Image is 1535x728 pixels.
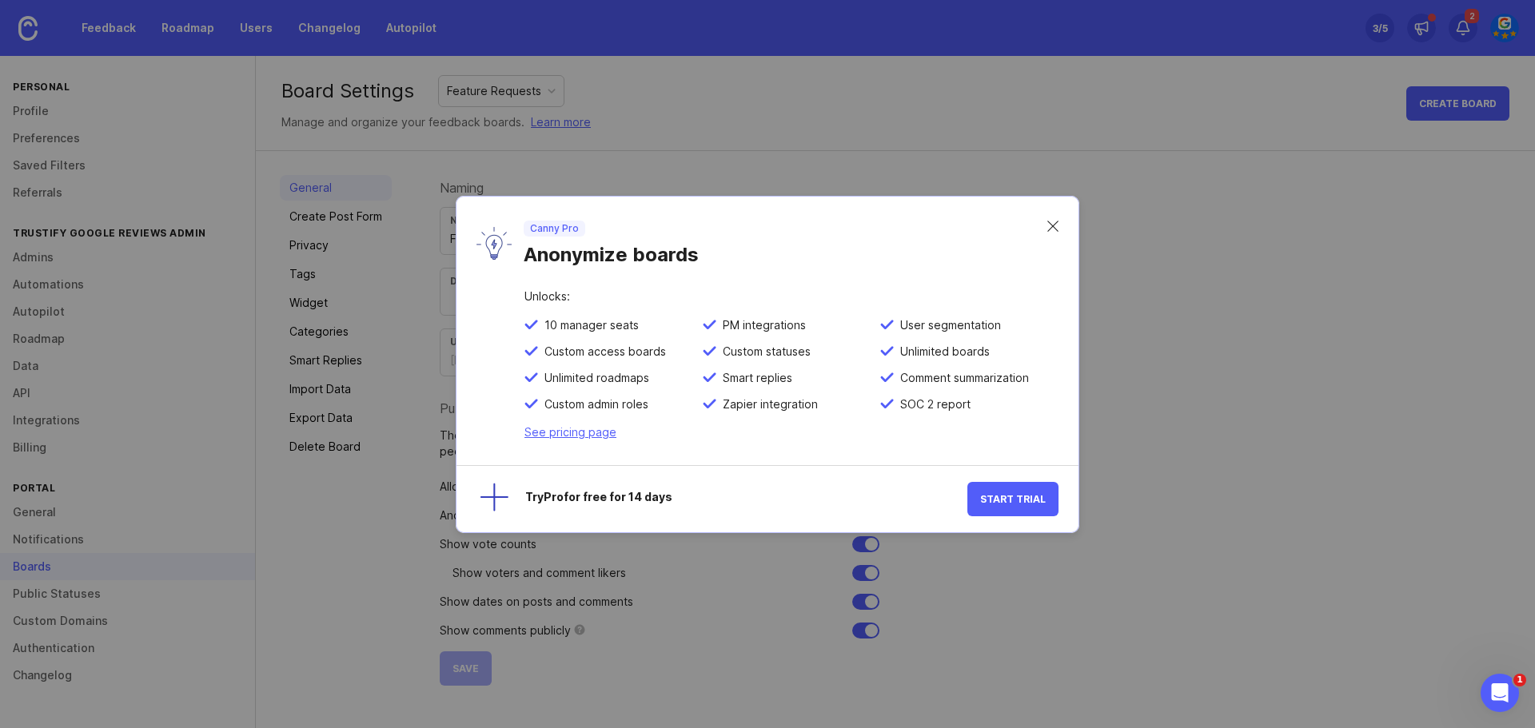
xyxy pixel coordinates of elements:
iframe: Intercom live chat [1481,674,1519,712]
img: lyW0TRAiArAAAAAASUVORK5CYII= [476,227,512,260]
span: PM integrations [716,318,806,332]
span: Smart replies [716,371,792,385]
span: Unlimited boards [894,344,990,359]
span: 10 manager seats [538,318,639,332]
div: Unlocks: [524,291,1059,318]
span: Custom admin roles [538,397,648,412]
span: SOC 2 report [894,397,971,412]
span: 1 [1513,674,1526,686]
span: Custom statuses [716,344,811,359]
button: Start Trial [967,482,1059,516]
p: Canny Pro [530,222,579,235]
span: User segmentation [894,318,1001,332]
a: See pricing page [524,425,616,439]
span: Comment summarization [894,371,1029,385]
div: Anonymize boards [524,237,1047,267]
span: Custom access boards [538,344,666,359]
span: Zapier integration [716,397,818,412]
div: Try Pro for free for 14 days [525,491,967,507]
span: Unlimited roadmaps [538,371,649,385]
span: Start Trial [980,493,1046,505]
